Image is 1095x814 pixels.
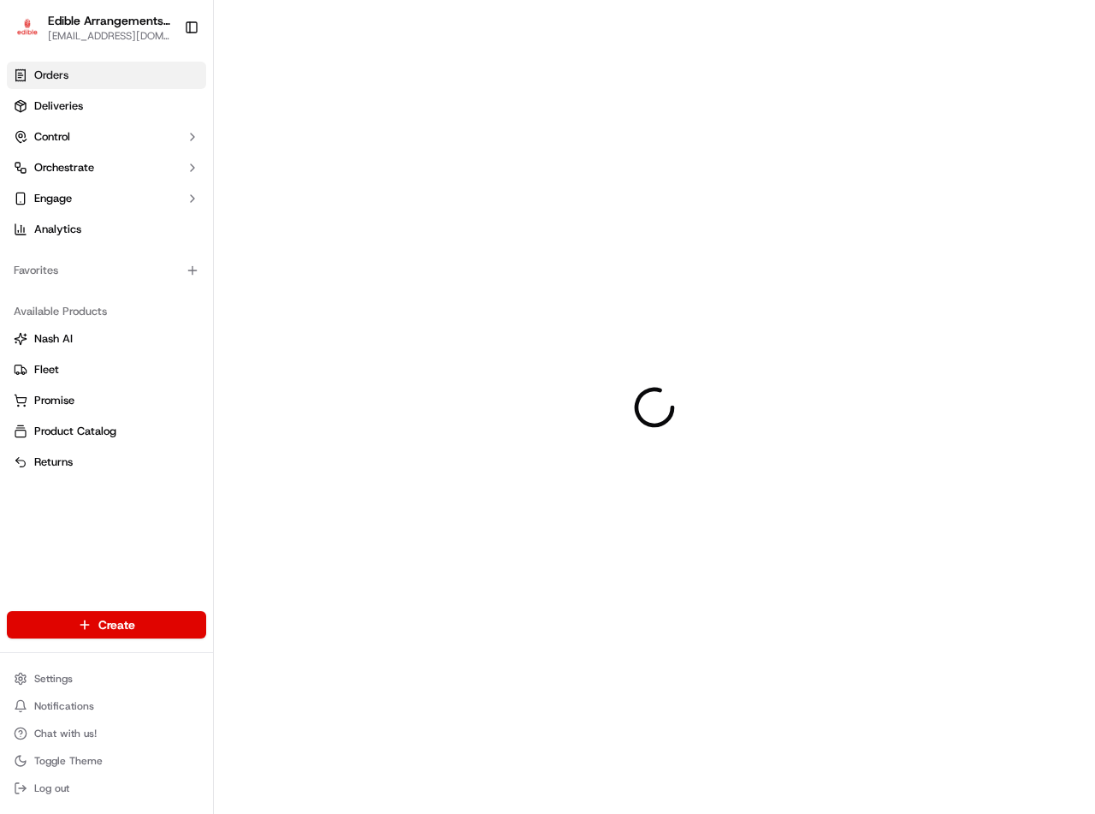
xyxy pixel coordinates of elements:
p: Welcome 👋 [17,68,311,96]
span: Engage [34,191,72,206]
a: Fleet [14,362,199,377]
button: Notifications [7,694,206,718]
span: Pylon [170,290,207,303]
button: Log out [7,776,206,800]
span: Analytics [34,222,81,237]
span: Control [34,129,70,145]
a: 💻API Documentation [138,241,281,272]
button: Engage [7,185,206,212]
button: Settings [7,667,206,691]
a: Product Catalog [14,424,199,439]
button: Edible Arrangements - Perrysburg, OHEdible Arrangements - [GEOGRAPHIC_DATA], [GEOGRAPHIC_DATA][EM... [7,7,177,48]
button: Nash AI [7,325,206,353]
span: Orchestrate [34,160,94,175]
div: We're available if you need us! [58,181,216,194]
input: Got a question? Start typing here... [44,110,308,128]
button: Edible Arrangements - [GEOGRAPHIC_DATA], [GEOGRAPHIC_DATA] [48,12,170,29]
span: Promise [34,393,74,408]
span: Orders [34,68,68,83]
span: API Documentation [162,248,275,265]
span: Deliveries [34,98,83,114]
a: Analytics [7,216,206,243]
img: Edible Arrangements - Perrysburg, OH [14,15,41,40]
a: Returns [14,455,199,470]
button: Control [7,123,206,151]
button: Toggle Theme [7,749,206,773]
span: Product Catalog [34,424,116,439]
button: Product Catalog [7,418,206,445]
div: 💻 [145,250,158,264]
span: Chat with us! [34,727,97,740]
span: Returns [34,455,73,470]
a: Promise [14,393,199,408]
button: Chat with us! [7,722,206,746]
button: Create [7,611,206,639]
a: 📗Knowledge Base [10,241,138,272]
a: Nash AI [14,331,199,347]
span: Notifications [34,699,94,713]
img: Nash [17,17,51,51]
button: [EMAIL_ADDRESS][DOMAIN_NAME] [48,29,170,43]
span: Create [98,616,135,633]
button: Promise [7,387,206,414]
span: Nash AI [34,331,73,347]
a: Deliveries [7,92,206,120]
span: Fleet [34,362,59,377]
button: Orchestrate [7,154,206,181]
a: Orders [7,62,206,89]
div: 📗 [17,250,31,264]
div: Favorites [7,257,206,284]
span: Toggle Theme [34,754,103,768]
button: Fleet [7,356,206,383]
button: Returns [7,449,206,476]
div: Available Products [7,298,206,325]
span: Log out [34,781,69,795]
div: Start new chat [58,163,281,181]
span: Knowledge Base [34,248,131,265]
a: Powered byPylon [121,289,207,303]
button: Start new chat [291,169,311,189]
img: 1736555255976-a54dd68f-1ca7-489b-9aae-adbdc363a1c4 [17,163,48,194]
span: Settings [34,672,73,686]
